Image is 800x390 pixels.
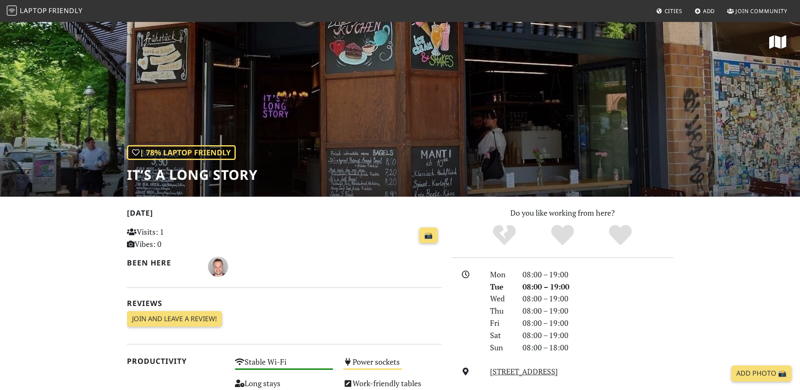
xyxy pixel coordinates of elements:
a: Join and leave a review! [127,311,222,327]
h2: Productivity [127,357,225,366]
div: Tue [485,281,517,293]
p: Visits: 1 Vibes: 0 [127,226,225,250]
div: Mon [485,268,517,281]
a: LaptopFriendly LaptopFriendly [7,4,83,19]
span: Cities [665,7,682,15]
div: 08:00 – 19:00 [517,268,679,281]
h1: It’s a long story [127,167,258,183]
div: Power sockets [338,355,447,376]
div: 08:00 – 19:00 [517,292,679,305]
div: | 78% Laptop Friendly [127,145,236,160]
div: Yes [533,224,592,247]
div: 08:00 – 19:00 [517,329,679,341]
div: Wed [485,292,517,305]
div: Sun [485,341,517,354]
span: Friendly [48,6,82,15]
a: Add [691,3,719,19]
img: 5096-danilo.jpg [208,257,228,277]
span: Danilo Aleixo [208,261,228,271]
div: Thu [485,305,517,317]
a: Cities [653,3,686,19]
div: 08:00 – 19:00 [517,305,679,317]
div: 08:00 – 19:00 [517,281,679,293]
a: [STREET_ADDRESS] [490,366,558,376]
a: Add Photo 📸 [731,366,792,382]
div: 08:00 – 18:00 [517,341,679,354]
a: Join Community [724,3,791,19]
div: Definitely! [591,224,649,247]
h2: Been here [127,258,198,267]
div: 08:00 – 19:00 [517,317,679,329]
h2: [DATE] [127,209,442,221]
span: Join Community [735,7,787,15]
span: Laptop [20,6,47,15]
img: LaptopFriendly [7,5,17,16]
p: Do you like working from here? [452,207,673,219]
div: Sat [485,329,517,341]
span: Add [703,7,715,15]
div: Stable Wi-Fi [230,355,338,376]
h2: Reviews [127,299,442,308]
div: No [475,224,533,247]
a: 📸 [419,227,438,244]
div: Fri [485,317,517,329]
